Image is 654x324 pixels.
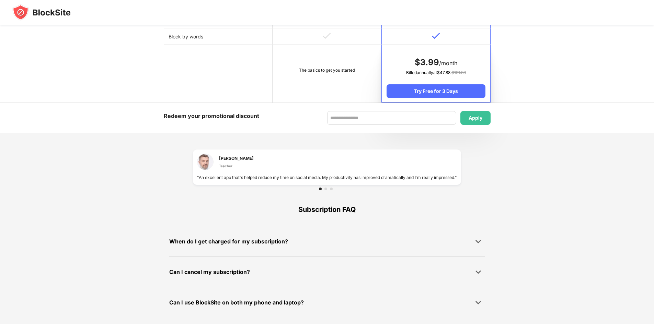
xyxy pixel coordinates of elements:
img: v-blue.svg [432,33,440,39]
div: Redeem your promotional discount [164,111,259,121]
div: Try Free for 3 Days [387,84,485,98]
div: When do I get charged for my subscription? [169,237,288,247]
span: $ 3.99 [415,57,439,67]
div: Billed annually at $ 47.88 [387,69,485,76]
img: testimonial-1.jpg [197,154,214,170]
img: blocksite-icon-black.svg [12,4,71,21]
div: Can I use BlockSite on both my phone and laptop? [169,298,304,308]
div: The basics to get you started [277,67,377,74]
div: Can I cancel my subscription? [169,267,250,277]
div: Subscription FAQ [169,193,485,226]
img: v-grey.svg [323,33,331,39]
div: [PERSON_NAME] [219,155,254,161]
td: Block by words [164,28,273,45]
div: Apply [469,115,482,121]
div: "An excellent app that`s helped reduce my time on social media. My productivity has improved dram... [197,174,457,181]
div: Teacher [219,163,254,169]
span: $ 131.88 [451,70,466,75]
div: /month [387,57,485,68]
